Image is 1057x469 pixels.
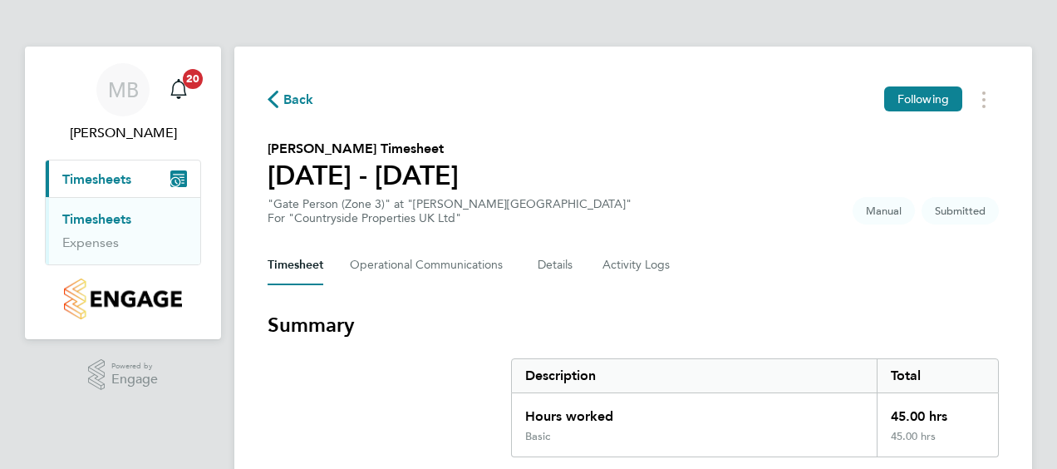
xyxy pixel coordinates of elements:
[853,197,915,225] span: This timesheet was manually created.
[884,86,962,111] button: Following
[25,47,221,339] nav: Main navigation
[897,91,949,106] span: Following
[350,245,511,285] button: Operational Communications
[62,211,131,227] a: Timesheets
[46,160,200,197] button: Timesheets
[111,359,158,373] span: Powered by
[877,393,998,430] div: 45.00 hrs
[108,79,139,101] span: MB
[969,86,999,112] button: Timesheets Menu
[525,430,550,443] div: Basic
[268,139,459,159] h2: [PERSON_NAME] Timesheet
[268,312,999,338] h3: Summary
[268,211,632,225] div: For "Countryside Properties UK Ltd"
[183,69,203,89] span: 20
[268,159,459,192] h1: [DATE] - [DATE]
[45,63,201,143] a: MB[PERSON_NAME]
[512,359,877,392] div: Description
[46,197,200,264] div: Timesheets
[602,245,672,285] button: Activity Logs
[268,245,323,285] button: Timesheet
[45,123,201,143] span: Mark Burnett
[877,359,998,392] div: Total
[45,279,201,319] a: Go to home page
[162,63,195,116] a: 20
[877,430,998,457] div: 45.00 hrs
[62,171,131,187] span: Timesheets
[511,358,999,457] div: Summary
[922,197,999,225] span: This timesheet is Submitted.
[538,245,576,285] button: Details
[64,279,181,319] img: countryside-properties-logo-retina.png
[111,373,158,387] span: Engage
[283,90,314,110] span: Back
[268,89,314,110] button: Back
[88,359,159,391] a: Powered byEngage
[512,393,877,430] div: Hours worked
[62,234,119,250] a: Expenses
[268,197,632,225] div: "Gate Person (Zone 3)" at "[PERSON_NAME][GEOGRAPHIC_DATA]"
